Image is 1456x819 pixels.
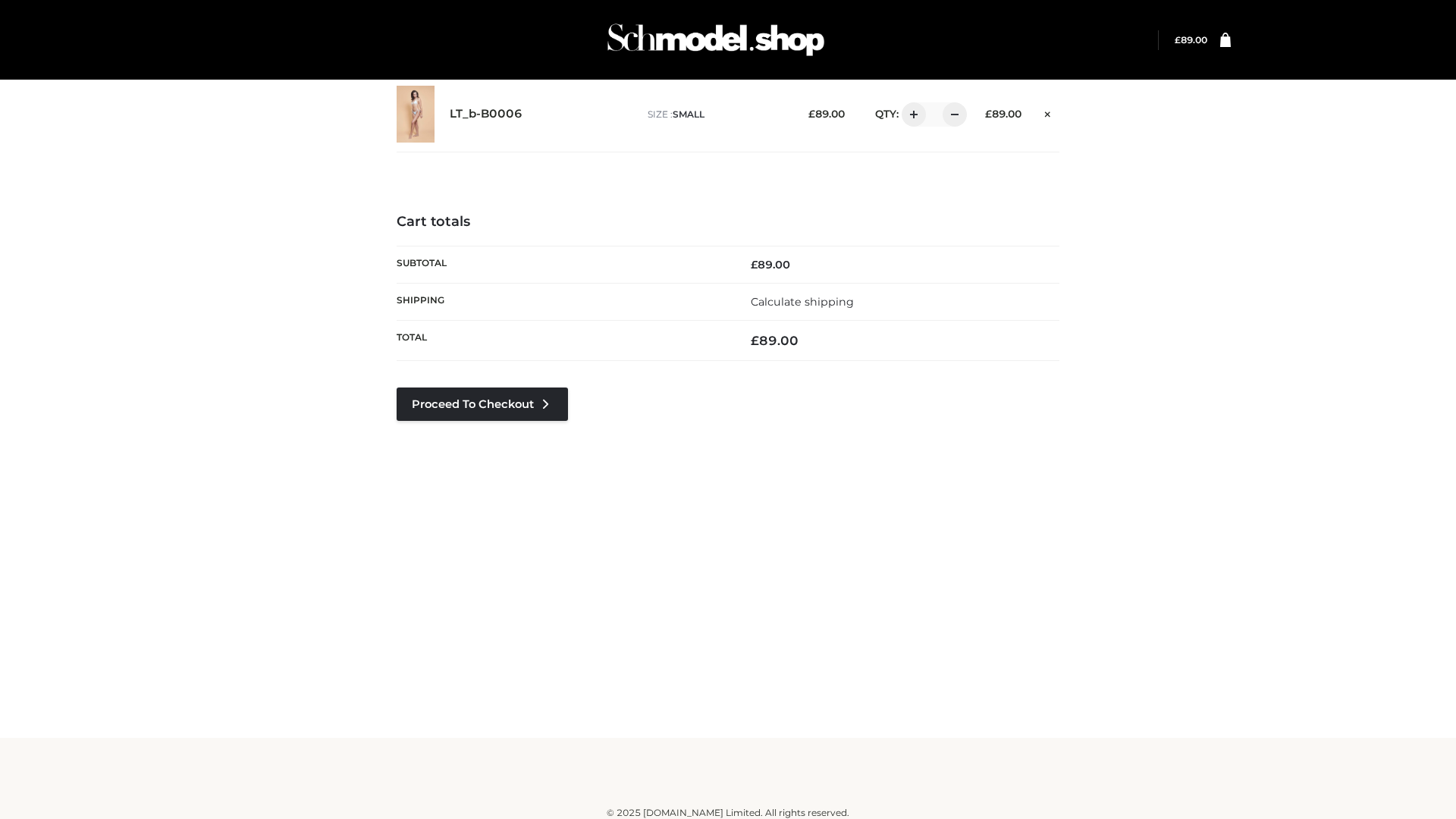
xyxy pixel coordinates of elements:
bdi: 89.00 [751,333,799,348]
th: Total [397,321,728,361]
th: Subtotal [397,246,728,283]
bdi: 89.00 [751,258,790,271]
a: Remove this item [1037,102,1059,122]
a: LT_b-B0006 [450,107,522,121]
span: £ [751,333,759,348]
span: SMALL [673,108,704,120]
a: Proceed to Checkout [397,388,568,421]
th: Shipping [397,283,728,320]
img: Schmodel Admin 964 [602,10,830,70]
bdi: 89.00 [1175,34,1207,45]
h4: Cart totals [397,214,1059,231]
bdi: 89.00 [985,108,1021,120]
bdi: 89.00 [808,108,845,120]
a: £89.00 [1175,34,1207,45]
span: £ [751,258,758,271]
span: £ [985,108,992,120]
div: QTY: [860,102,962,127]
p: size : [648,108,785,121]
span: £ [808,108,815,120]
a: Calculate shipping [751,295,854,309]
span: £ [1175,34,1181,45]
